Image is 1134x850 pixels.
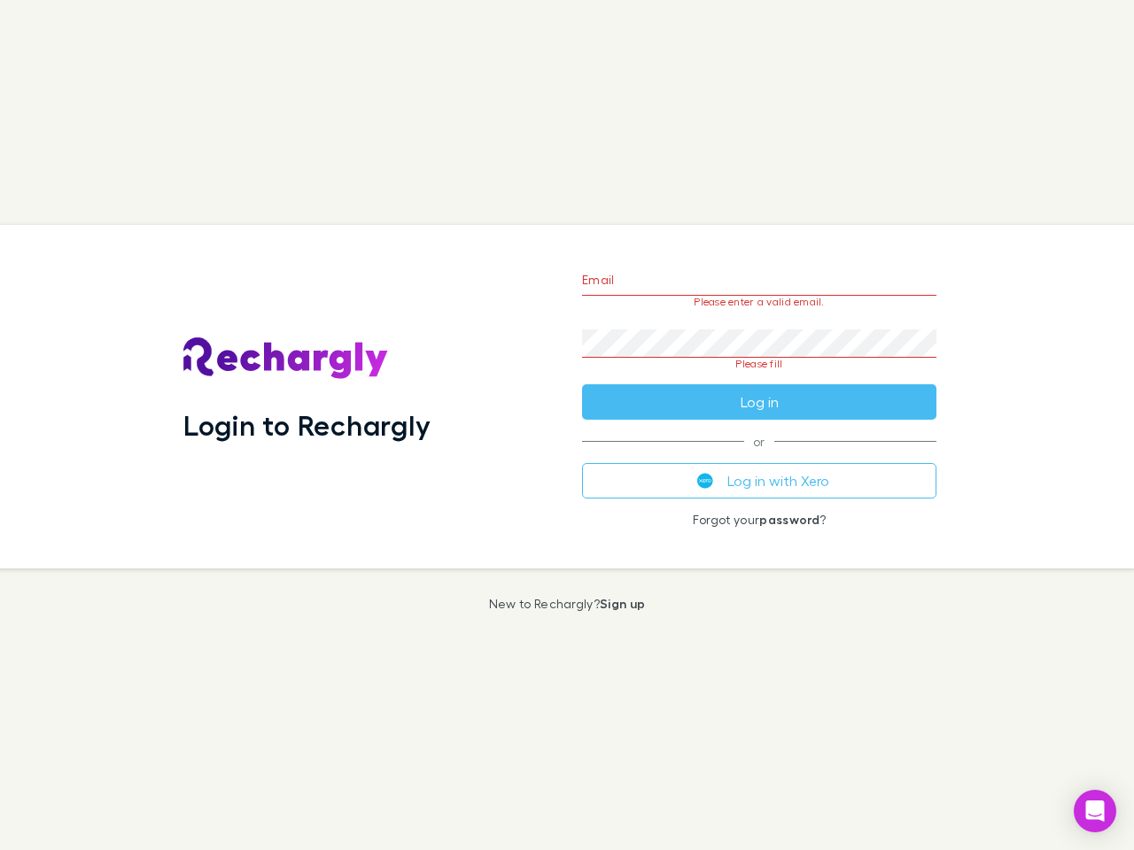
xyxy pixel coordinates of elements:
div: Open Intercom Messenger [1074,790,1116,832]
a: Sign up [600,596,645,611]
p: New to Rechargly? [489,597,646,611]
button: Log in [582,384,936,420]
p: Please enter a valid email. [582,296,936,308]
p: Please fill [582,358,936,370]
span: or [582,441,936,442]
button: Log in with Xero [582,463,936,498]
img: Rechargly's Logo [183,337,389,380]
a: password [759,512,819,527]
p: Forgot your ? [582,513,936,527]
img: Xero's logo [697,473,713,489]
h1: Login to Rechargly [183,408,431,442]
